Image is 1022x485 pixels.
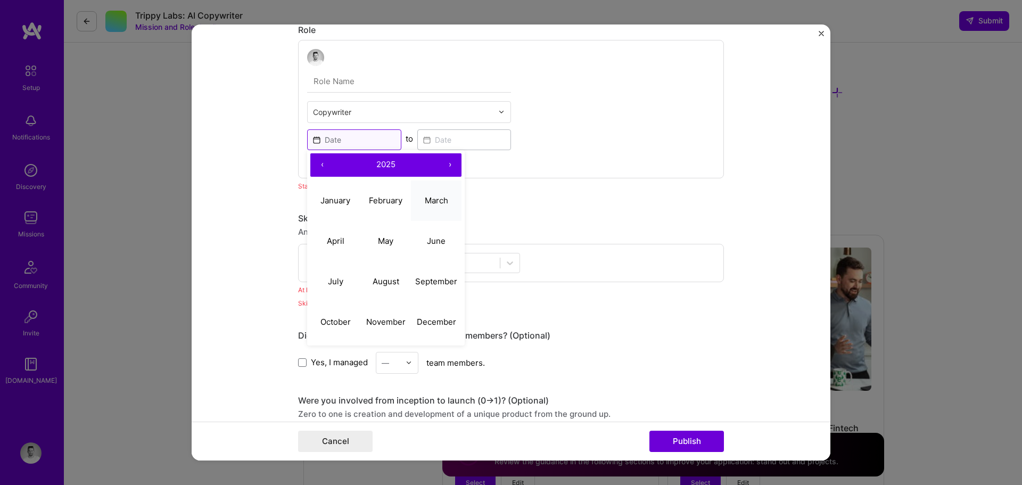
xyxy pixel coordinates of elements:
[417,317,456,327] abbr: December 2025
[310,261,361,302] button: July 2025
[328,276,343,286] abbr: July 2025
[298,431,373,452] button: Cancel
[361,261,411,302] button: August 2025
[411,302,461,342] button: December 2025
[406,359,412,366] img: drop icon
[311,357,368,368] span: Yes, I managed
[373,276,399,286] abbr: August 2025
[298,352,724,374] div: team members.
[369,195,402,205] abbr: February 2025
[427,236,446,246] abbr: June 2025
[649,431,724,452] button: Publish
[307,129,401,150] input: Date
[310,302,361,342] button: October 2025
[310,153,334,177] button: ‹
[310,221,361,261] button: April 2025
[411,261,461,302] button: September 2025
[438,153,461,177] button: ›
[298,395,724,406] div: Were you involved from inception to launch (0 -> 1)? (Optional)
[298,226,724,237] div: Any new skills will be added to your profile.
[417,129,512,150] input: Date
[382,357,389,368] div: —
[819,31,824,42] button: Close
[378,236,393,246] abbr: May 2025
[361,180,411,221] button: February 2025
[425,195,448,205] abbr: March 2025
[298,330,724,341] div: Did this role require you to manage team members? (Optional)
[406,133,413,144] div: to
[376,159,395,169] span: 2025
[298,24,724,36] div: Role
[498,109,505,115] img: drop icon
[298,180,724,192] div: Start date is required
[307,70,511,93] input: Role Name
[310,180,361,221] button: January 2025
[411,221,461,261] button: June 2025
[361,221,411,261] button: May 2025
[327,236,344,246] abbr: April 2025
[361,302,411,342] button: November 2025
[366,317,406,327] abbr: November 2025
[298,284,724,295] div: At least one skill is required.
[411,180,461,221] button: March 2025
[298,298,724,309] div: Skill rating is required.
[298,213,724,224] div: Skills used — Add up to 12 skills
[415,276,457,286] abbr: September 2025
[334,153,438,177] button: 2025
[320,195,350,205] abbr: January 2025
[320,317,351,327] abbr: October 2025
[298,408,724,420] div: Zero to one is creation and development of a unique product from the ground up.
